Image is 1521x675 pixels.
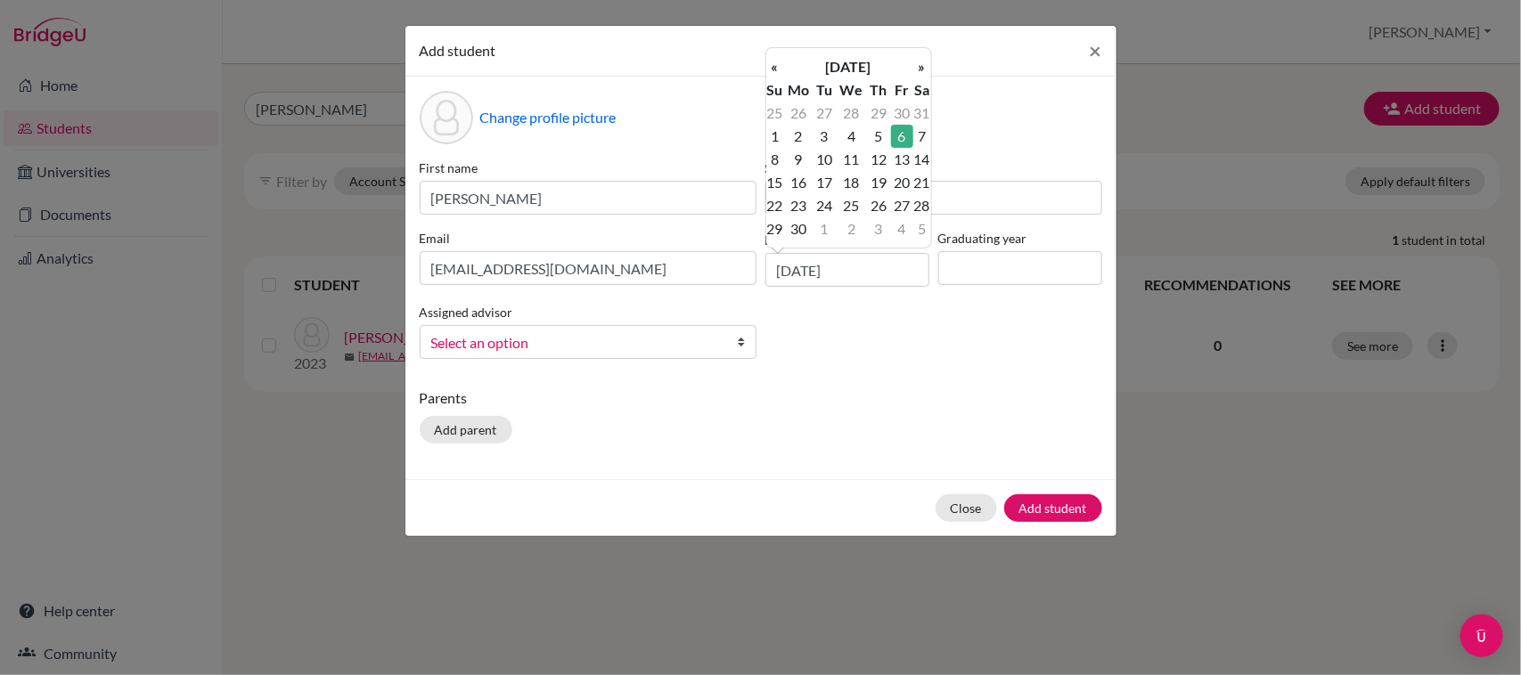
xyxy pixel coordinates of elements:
td: 3 [867,217,890,240]
th: Tu [814,78,836,102]
input: dd/mm/yyyy [765,253,929,287]
td: 17 [814,171,836,194]
td: 22 [766,194,784,217]
td: 9 [784,148,814,171]
td: 10 [814,148,836,171]
span: × [1090,37,1102,63]
td: 29 [867,102,890,125]
th: Mo [784,78,814,102]
td: 3 [814,125,836,148]
td: 27 [891,194,913,217]
td: 5 [913,217,931,240]
td: 14 [913,148,931,171]
label: Assigned advisor [420,303,513,321]
th: We [836,78,867,102]
th: Sa [913,78,931,102]
td: 19 [867,171,890,194]
td: 1 [814,217,836,240]
td: 24 [814,194,836,217]
td: 6 [891,125,913,148]
td: 15 [766,171,784,194]
td: 31 [913,102,931,125]
td: 28 [913,194,931,217]
td: 23 [784,194,814,217]
td: 8 [766,148,784,171]
th: » [913,55,931,78]
td: 18 [836,171,867,194]
th: Su [766,78,784,102]
th: Fr [891,78,913,102]
button: Add student [1004,494,1102,522]
td: 7 [913,125,931,148]
td: 28 [836,102,867,125]
td: 11 [836,148,867,171]
td: 1 [766,125,784,148]
td: 4 [891,217,913,240]
button: Add parent [420,416,512,443]
label: Graduating year [938,229,1102,248]
td: 13 [891,148,913,171]
td: 26 [867,194,890,217]
th: « [766,55,784,78]
span: Select an option [431,331,722,354]
td: 30 [891,102,913,125]
th: Th [867,78,890,102]
td: 5 [867,125,890,148]
label: Email [420,229,756,248]
th: [DATE] [784,55,913,78]
td: 2 [784,125,814,148]
td: 2 [836,217,867,240]
td: 25 [766,102,784,125]
div: Open Intercom Messenger [1460,614,1503,657]
label: Surname [765,159,1102,177]
button: Close [1075,26,1116,76]
td: 25 [836,194,867,217]
span: Add student [420,42,496,59]
td: 12 [867,148,890,171]
p: Parents [420,387,1102,409]
td: 27 [814,102,836,125]
td: 20 [891,171,913,194]
td: 21 [913,171,931,194]
td: 29 [766,217,784,240]
label: First name [420,159,756,177]
td: 30 [784,217,814,240]
td: 26 [784,102,814,125]
td: 4 [836,125,867,148]
td: 16 [784,171,814,194]
div: Profile picture [420,91,473,144]
button: Close [936,494,997,522]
